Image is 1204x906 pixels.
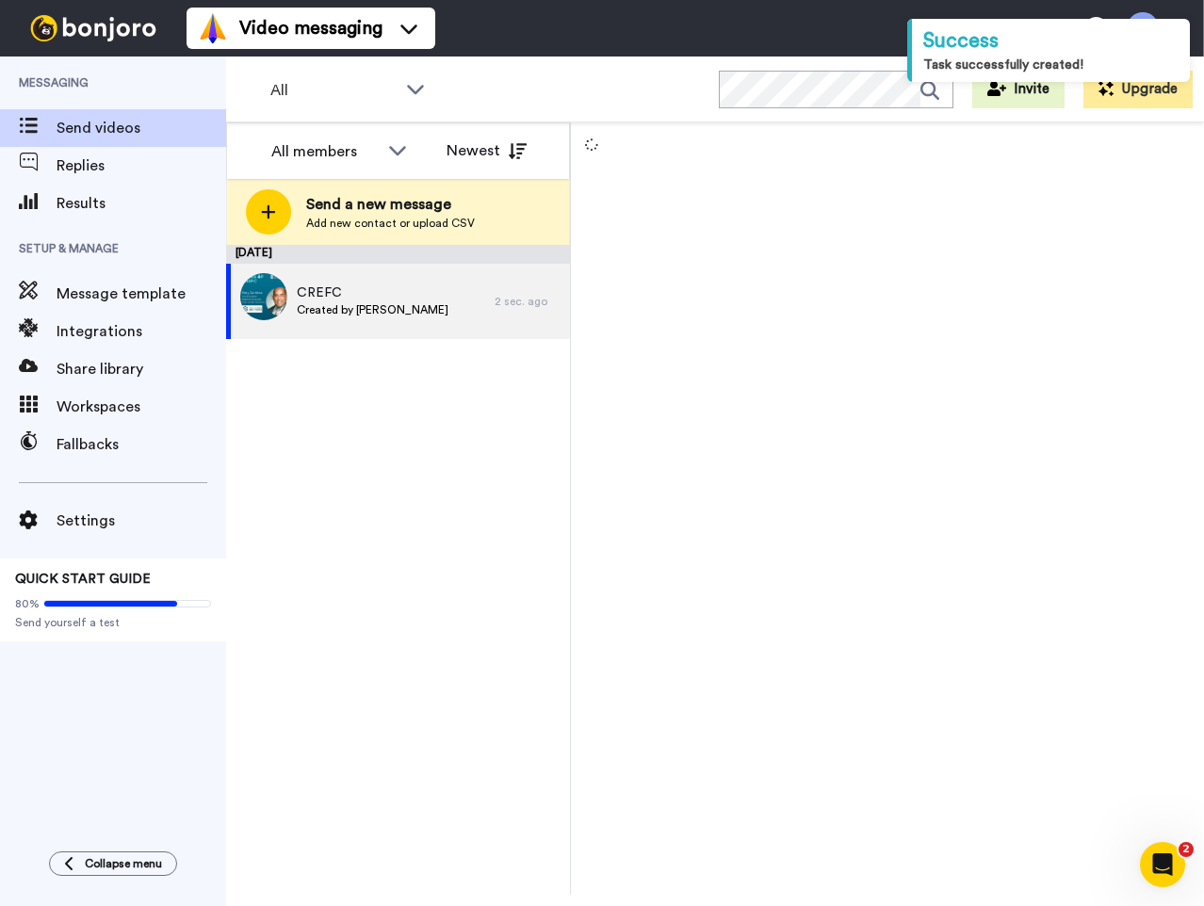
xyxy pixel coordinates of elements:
span: Created by [PERSON_NAME] [297,302,448,317]
button: Upgrade [1083,71,1193,108]
span: 80% [15,596,40,611]
span: Replies [57,154,226,177]
img: 3b301b22-c0e3-43d1-b31c-a5de0f07319c.jpg [240,273,287,320]
span: Workspaces [57,396,226,418]
span: All [270,79,397,102]
span: Integrations [57,320,226,343]
span: Fallbacks [57,433,226,456]
div: All members [271,140,379,163]
div: Task successfully created! [923,56,1179,74]
button: Collapse menu [49,851,177,876]
button: Invite [972,71,1065,108]
span: Send videos [57,117,226,139]
span: CREFC [297,283,448,302]
div: 2 sec. ago [495,294,561,309]
span: Video messaging [239,15,382,41]
img: bj-logo-header-white.svg [23,15,164,41]
span: Message template [57,283,226,305]
span: Send yourself a test [15,615,211,630]
button: Newest [432,132,541,170]
iframe: Intercom live chat [1140,842,1185,887]
span: Add new contact or upload CSV [306,216,475,231]
span: 2 [1179,842,1194,857]
div: Success [923,26,1179,56]
img: vm-color.svg [198,13,228,43]
span: Collapse menu [85,856,162,871]
span: Results [57,192,226,215]
span: QUICK START GUIDE [15,573,151,586]
span: Settings [57,510,226,532]
span: Share library [57,358,226,380]
div: [DATE] [226,245,570,264]
span: Send a new message [306,193,475,216]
